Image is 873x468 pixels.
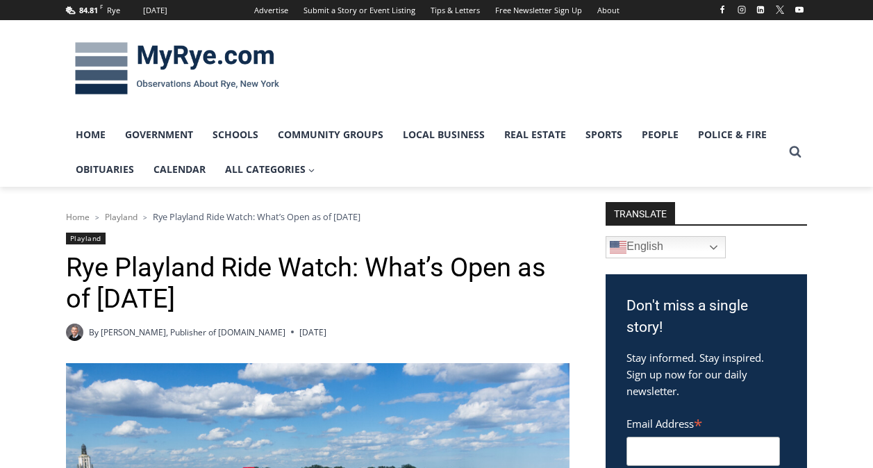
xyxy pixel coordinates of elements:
[115,117,203,152] a: Government
[66,210,569,224] nav: Breadcrumbs
[66,152,144,187] a: Obituaries
[576,117,632,152] a: Sports
[626,410,780,435] label: Email Address
[66,233,106,244] a: Playland
[105,211,138,223] a: Playland
[606,202,675,224] strong: TRANSLATE
[144,152,215,187] a: Calendar
[626,349,786,399] p: Stay informed. Stay inspired. Sign up now for our daily newsletter.
[100,3,103,10] span: F
[714,1,731,18] a: Facebook
[66,117,115,152] a: Home
[89,326,99,339] span: By
[79,5,98,15] span: 84.81
[610,239,626,256] img: en
[494,117,576,152] a: Real Estate
[203,117,268,152] a: Schools
[393,117,494,152] a: Local Business
[101,326,285,338] a: [PERSON_NAME], Publisher of [DOMAIN_NAME]
[66,324,83,341] a: Author image
[143,212,147,222] span: >
[606,236,726,258] a: English
[632,117,688,152] a: People
[215,152,325,187] a: All Categories
[66,211,90,223] a: Home
[626,295,786,339] h3: Don't miss a single story!
[752,1,769,18] a: Linkedin
[688,117,776,152] a: Police & Fire
[225,162,315,177] span: All Categories
[733,1,750,18] a: Instagram
[153,210,360,223] span: Rye Playland Ride Watch: What’s Open as of [DATE]
[791,1,808,18] a: YouTube
[783,140,808,165] button: View Search Form
[107,4,120,17] div: Rye
[95,212,99,222] span: >
[66,252,569,315] h1: Rye Playland Ride Watch: What’s Open as of [DATE]
[299,326,326,339] time: [DATE]
[66,117,783,187] nav: Primary Navigation
[66,33,288,105] img: MyRye.com
[268,117,393,152] a: Community Groups
[143,4,167,17] div: [DATE]
[772,1,788,18] a: X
